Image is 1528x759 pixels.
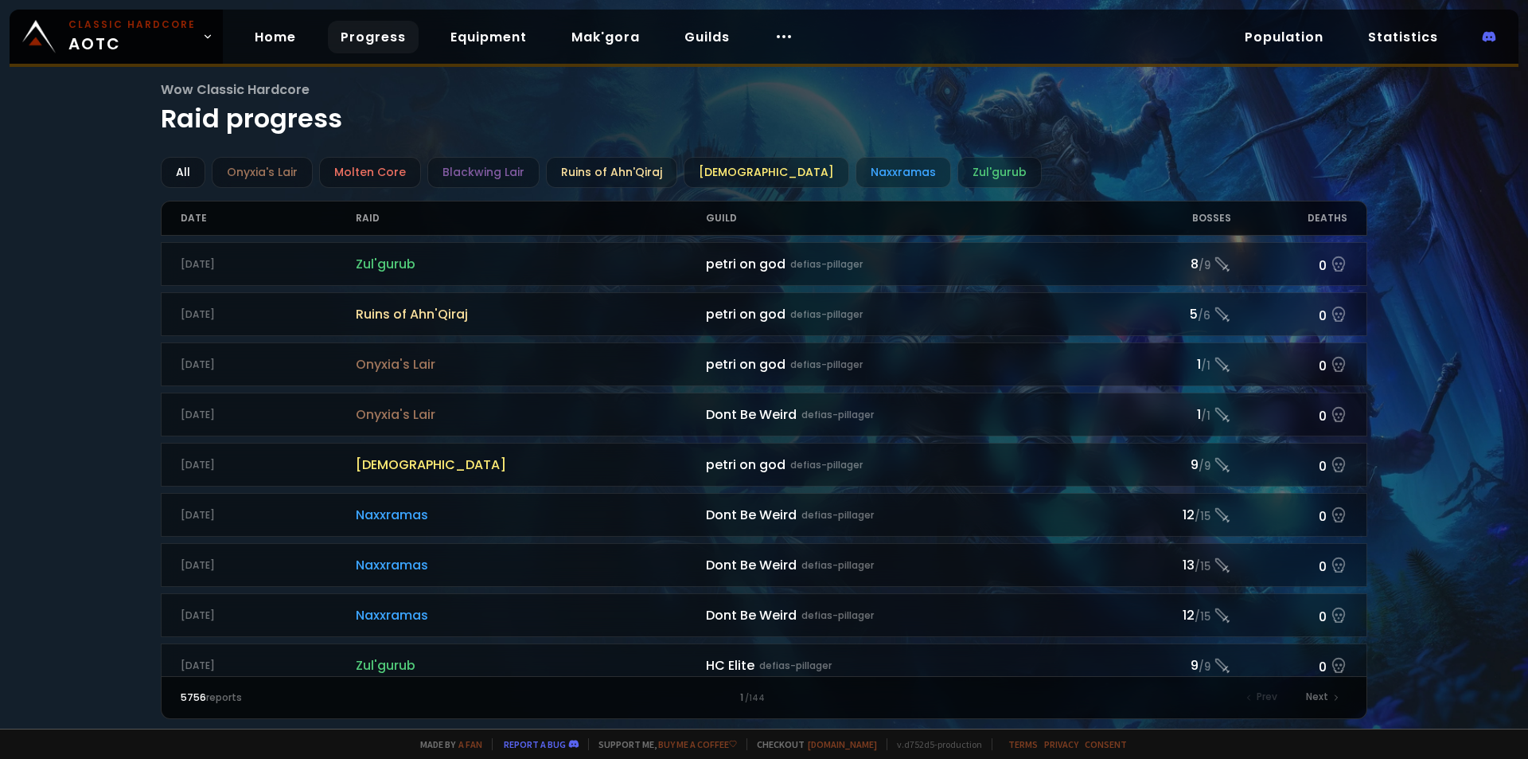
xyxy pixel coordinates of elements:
a: a fan [458,738,482,750]
div: [DATE] [181,558,356,573]
a: Report a bug [504,738,566,750]
div: 5 [1114,304,1231,324]
a: Terms [1008,738,1038,750]
a: Progress [328,21,419,53]
div: [DATE] [181,307,356,322]
div: Bosses [1114,201,1231,235]
div: Naxxramas [856,157,951,188]
small: defias-pillager [801,408,874,422]
a: [DATE]NaxxramasDont Be Weirddefias-pillager13/150 [161,543,1368,587]
small: Classic Hardcore [68,18,196,32]
div: 9 [1114,455,1231,475]
span: [DEMOGRAPHIC_DATA] [356,455,706,475]
a: [DATE]Onyxia's LairDont Be Weirddefias-pillager1/10 [161,393,1368,436]
small: / 9 [1199,459,1210,475]
div: Ruins of Ahn'Qiraj [546,157,677,188]
a: Privacy [1044,738,1078,750]
div: Zul'gurub [957,157,1042,188]
span: 5756 [181,691,206,704]
div: Next [1296,687,1347,709]
div: Dont Be Weird [706,605,1114,625]
div: Onyxia's Lair [212,157,313,188]
small: / 15 [1195,509,1210,525]
a: [DATE]NaxxramasDont Be Weirddefias-pillager12/150 [161,493,1368,537]
div: HC Elite [706,655,1114,675]
a: Consent [1085,738,1127,750]
small: / 6 [1198,308,1210,324]
div: Raid [356,201,706,235]
div: 0 [1231,353,1348,376]
span: Naxxramas [356,605,706,625]
span: Wow Classic Hardcore [161,80,1368,100]
small: defias-pillager [801,608,874,623]
small: defias-pillager [790,257,863,272]
div: Guild [706,201,1114,235]
small: / 9 [1199,258,1210,274]
span: Support me, [588,738,737,750]
span: v. d752d5 - production [887,738,982,750]
small: / 1 [1201,409,1210,424]
div: Molten Core [319,157,421,188]
a: Equipment [438,21,540,53]
a: [DATE]Ruins of Ahn'Qirajpetri on goddefias-pillager5/60 [161,292,1368,336]
div: 9 [1114,655,1231,675]
div: 12 [1114,605,1231,625]
span: Naxxramas [356,505,706,525]
a: Statistics [1355,21,1451,53]
small: defias-pillager [801,558,874,573]
div: 8 [1114,254,1231,274]
div: 1 [472,691,1055,705]
div: 0 [1231,503,1348,526]
div: 0 [1231,252,1348,276]
span: Zul'gurub [356,254,706,274]
small: defias-pillager [790,458,863,472]
span: Onyxia's Lair [356,354,706,374]
a: Mak'gora [559,21,653,53]
a: Home [242,21,309,53]
div: [DATE] [181,358,356,372]
small: defias-pillager [790,358,863,372]
div: 13 [1114,555,1231,575]
small: / 9 [1199,659,1210,675]
span: Made by [411,738,482,750]
div: Deaths [1231,201,1348,235]
div: Prev [1238,687,1287,709]
a: [DATE]NaxxramasDont Be Weirddefias-pillager12/150 [161,593,1368,637]
a: [DATE][DEMOGRAPHIC_DATA]petri on goddefias-pillager9/90 [161,443,1368,487]
a: Buy me a coffee [658,738,737,750]
small: defias-pillager [759,659,832,673]
div: [DATE] [181,408,356,422]
div: [DATE] [181,508,356,522]
span: Onyxia's Lair [356,405,706,424]
span: AOTC [68,18,196,56]
div: [DATE] [181,458,356,472]
span: Checkout [746,738,877,750]
div: Date [181,201,356,235]
div: 0 [1231,604,1348,627]
div: Dont Be Weird [706,555,1114,575]
div: [DATE] [181,608,356,623]
a: Classic HardcoreAOTC [10,10,223,64]
div: 0 [1231,554,1348,577]
div: Blackwing Lair [427,157,540,188]
small: defias-pillager [790,307,863,322]
div: 1 [1114,354,1231,374]
small: / 15 [1195,609,1210,625]
div: petri on god [706,304,1114,324]
div: petri on god [706,354,1114,374]
a: [DATE]Zul'gurubpetri on goddefias-pillager8/90 [161,242,1368,286]
small: / 144 [745,692,765,705]
a: [DATE]Onyxia's Lairpetri on goddefias-pillager1/10 [161,342,1368,386]
div: 1 [1114,405,1231,424]
small: / 1 [1201,358,1210,374]
div: [DATE] [181,257,356,272]
div: [DATE] [181,659,356,673]
div: 0 [1231,403,1348,426]
div: Dont Be Weird [706,405,1114,424]
div: Dont Be Weird [706,505,1114,525]
div: All [161,157,205,188]
a: [DATE]Zul'gurubHC Elitedefias-pillager9/90 [161,644,1368,687]
small: defias-pillager [801,508,874,522]
div: 0 [1231,303,1348,326]
div: petri on god [706,254,1114,274]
